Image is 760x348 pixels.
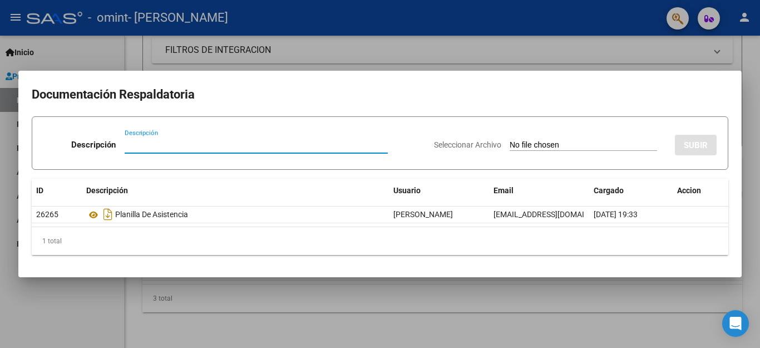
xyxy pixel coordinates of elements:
datatable-header-cell: Accion [673,179,728,203]
span: Email [493,186,514,195]
span: 26265 [36,210,58,219]
span: SUBIR [684,140,708,150]
datatable-header-cell: Cargado [589,179,673,203]
button: SUBIR [675,135,717,155]
span: Descripción [86,186,128,195]
span: Accion [677,186,701,195]
span: Usuario [393,186,421,195]
div: Open Intercom Messenger [722,310,749,337]
datatable-header-cell: Email [489,179,589,203]
span: Seleccionar Archivo [434,140,501,149]
div: Planilla De Asistencia [86,205,384,223]
span: [DATE] 19:33 [594,210,638,219]
datatable-header-cell: ID [32,179,82,203]
p: Descripción [71,139,116,151]
span: ID [36,186,43,195]
span: [PERSON_NAME] [393,210,453,219]
h2: Documentación Respaldatoria [32,84,728,105]
div: 1 total [32,227,728,255]
i: Descargar documento [101,205,115,223]
datatable-header-cell: Descripción [82,179,389,203]
span: [EMAIL_ADDRESS][DOMAIN_NAME] [493,210,617,219]
span: Cargado [594,186,624,195]
datatable-header-cell: Usuario [389,179,489,203]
